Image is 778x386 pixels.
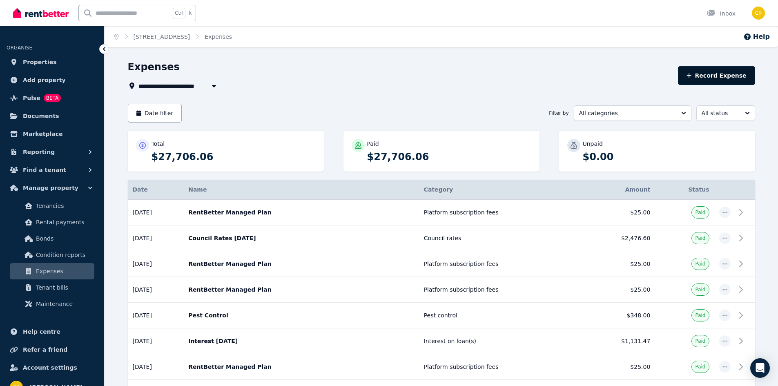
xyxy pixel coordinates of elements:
th: Date [128,180,184,200]
span: k [189,10,192,16]
td: $1,131.47 [581,328,655,354]
p: RentBetter Managed Plan [188,260,414,268]
a: [STREET_ADDRESS] [134,33,190,40]
span: Condition reports [36,250,91,260]
span: Refer a friend [23,345,67,355]
td: $2,476.60 [581,225,655,251]
a: Help centre [7,324,98,340]
td: [DATE] [128,277,184,303]
td: [DATE] [128,225,184,251]
td: [DATE] [128,328,184,354]
th: Status [655,180,714,200]
span: Bonds [36,234,91,243]
td: Interest on loan(s) [419,328,581,354]
span: Paid [695,286,705,293]
button: Record Expense [678,66,755,85]
span: All categories [579,109,675,117]
span: Paid [695,338,705,344]
span: ORGANISE [7,45,32,51]
span: Add property [23,75,66,85]
span: Pulse [23,93,40,103]
td: Platform subscription fees [419,251,581,277]
span: Filter by [549,110,568,116]
button: Reporting [7,144,98,160]
span: Account settings [23,363,77,373]
span: Help centre [23,327,60,337]
p: RentBetter Managed Plan [188,208,414,216]
button: Date filter [128,104,182,123]
p: Council Rates [DATE] [188,234,414,242]
a: Expenses [10,263,94,279]
td: [DATE] [128,354,184,380]
td: Council rates [419,225,581,251]
a: PulseBETA [7,90,98,106]
td: $25.00 [581,200,655,225]
span: Documents [23,111,59,121]
td: $25.00 [581,277,655,303]
span: Paid [695,312,705,319]
span: Maintenance [36,299,91,309]
span: Rental payments [36,217,91,227]
a: Tenant bills [10,279,94,296]
a: Add property [7,72,98,88]
a: Properties [7,54,98,70]
span: Paid [695,261,705,267]
nav: Breadcrumb [105,26,242,47]
td: [DATE] [128,303,184,328]
p: Total [152,140,165,148]
a: Documents [7,108,98,124]
a: Expenses [205,33,232,40]
td: $25.00 [581,354,655,380]
span: Marketplace [23,129,62,139]
span: Properties [23,57,57,67]
img: RentBetter [13,7,69,19]
td: Platform subscription fees [419,277,581,303]
p: $27,706.06 [367,150,531,163]
a: Refer a friend [7,341,98,358]
div: Inbox [707,9,736,18]
td: [DATE] [128,200,184,225]
th: Amount [581,180,655,200]
button: All status [696,105,755,121]
p: RentBetter Managed Plan [188,363,414,371]
span: All status [702,109,738,117]
a: Rental payments [10,214,94,230]
span: Paid [695,364,705,370]
img: Chris Reid [752,7,765,20]
a: Bonds [10,230,94,247]
a: Tenancies [10,198,94,214]
a: Maintenance [10,296,94,312]
th: Name [183,180,419,200]
p: Unpaid [583,140,603,148]
a: Condition reports [10,247,94,263]
h1: Expenses [128,60,180,74]
span: Paid [695,235,705,241]
p: $27,706.06 [152,150,316,163]
span: Expenses [36,266,91,276]
button: Help [743,32,770,42]
button: Manage property [7,180,98,196]
div: Open Intercom Messenger [750,358,770,378]
span: BETA [44,94,61,102]
p: Interest [DATE] [188,337,414,345]
p: Pest Control [188,311,414,319]
td: [DATE] [128,251,184,277]
span: Paid [695,209,705,216]
td: Pest control [419,303,581,328]
button: Find a tenant [7,162,98,178]
span: Ctrl [173,8,185,18]
p: RentBetter Managed Plan [188,286,414,294]
th: Category [419,180,581,200]
td: $25.00 [581,251,655,277]
span: Tenant bills [36,283,91,292]
span: Manage property [23,183,78,193]
a: Marketplace [7,126,98,142]
p: Paid [367,140,379,148]
td: Platform subscription fees [419,200,581,225]
span: Tenancies [36,201,91,211]
a: Account settings [7,359,98,376]
span: Reporting [23,147,55,157]
td: Platform subscription fees [419,354,581,380]
td: $348.00 [581,303,655,328]
button: All categories [574,105,691,121]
